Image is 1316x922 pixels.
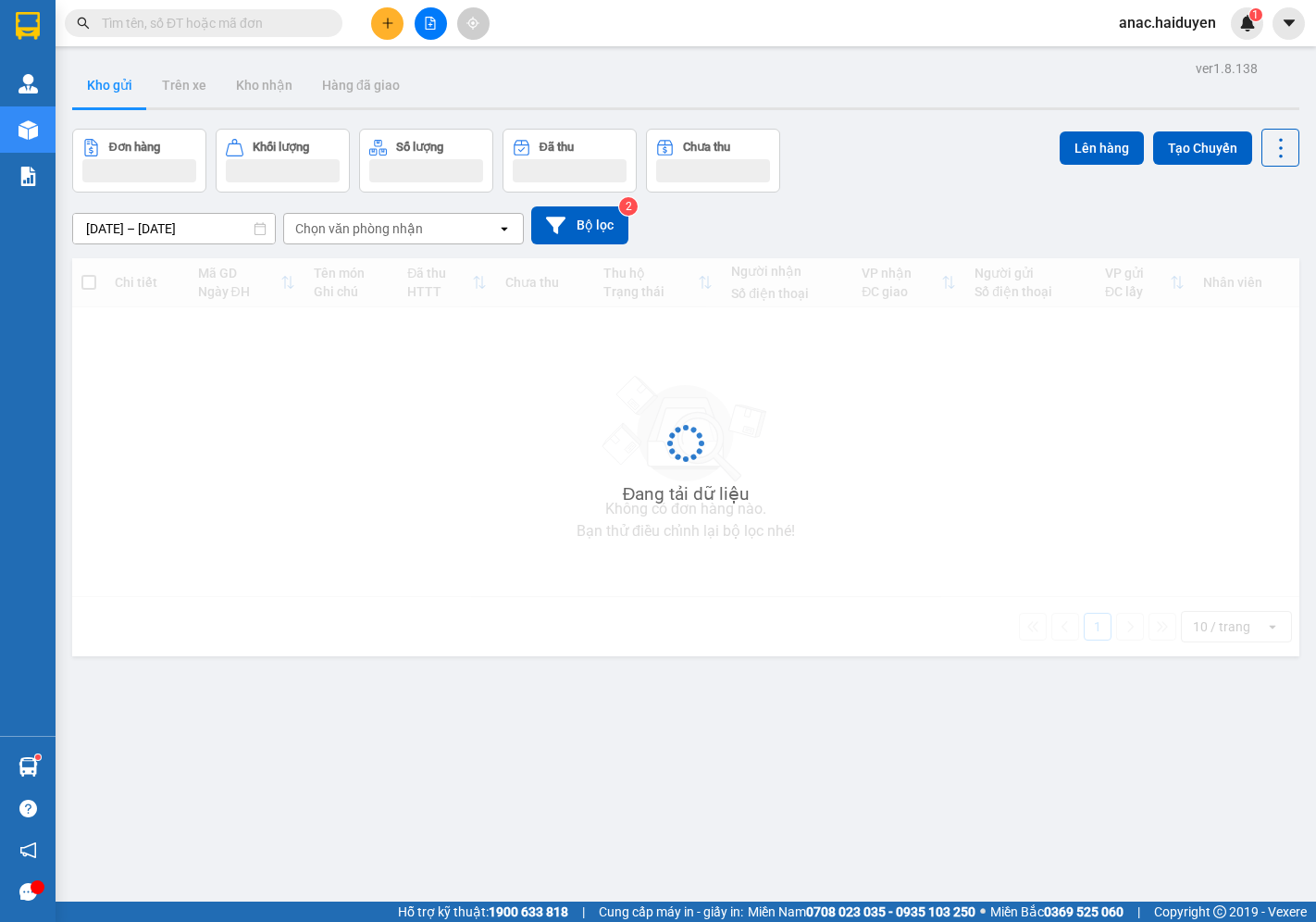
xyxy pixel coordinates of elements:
[371,7,403,40] button: plus
[646,129,780,193] button: Chưa thu
[19,800,37,817] span: question-circle
[540,141,574,154] div: Đã thu
[19,841,37,859] span: notification
[582,902,585,922] span: |
[1239,15,1256,31] img: icon-new-feature
[1281,15,1297,31] span: caret-down
[72,63,147,107] button: Kho gửi
[623,480,750,508] div: Đang tải dữ liệu
[1060,131,1144,165] button: Lên hàng
[619,197,638,216] sup: 2
[109,141,160,154] div: Đơn hàng
[221,63,307,107] button: Kho nhận
[77,17,90,30] span: search
[1044,904,1124,919] strong: 0369 525 060
[1213,905,1226,918] span: copyright
[1252,8,1259,21] span: 1
[1273,7,1305,40] button: caret-down
[147,63,221,107] button: Trên xe
[424,17,437,30] span: file-add
[16,12,40,40] img: logo-vxr
[531,206,628,244] button: Bộ lọc
[253,141,309,154] div: Khối lượng
[295,219,423,238] div: Chọn văn phòng nhận
[19,120,38,140] img: warehouse-icon
[72,129,206,193] button: Đơn hàng
[457,7,490,40] button: aim
[497,221,512,236] svg: open
[396,141,443,154] div: Số lượng
[102,13,320,33] input: Tìm tên, số ĐT hoặc mã đơn
[1137,902,1140,922] span: |
[35,754,41,760] sup: 1
[19,757,38,777] img: warehouse-icon
[73,214,275,243] input: Select a date range.
[990,902,1124,922] span: Miền Bắc
[599,902,743,922] span: Cung cấp máy in - giấy in:
[307,63,415,107] button: Hàng đã giao
[1104,11,1231,34] span: anac.haiduyen
[806,904,975,919] strong: 0708 023 035 - 0935 103 250
[683,141,730,154] div: Chưa thu
[398,902,568,922] span: Hỗ trợ kỹ thuật:
[381,17,394,30] span: plus
[980,908,986,916] span: ⚪️
[489,904,568,919] strong: 1900 633 818
[503,129,637,193] button: Đã thu
[1249,8,1262,21] sup: 1
[415,7,447,40] button: file-add
[1196,58,1258,79] div: ver 1.8.138
[19,167,38,186] img: solution-icon
[216,129,350,193] button: Khối lượng
[359,129,493,193] button: Số lượng
[19,883,37,901] span: message
[19,74,38,93] img: warehouse-icon
[466,17,479,30] span: aim
[748,902,975,922] span: Miền Nam
[1153,131,1252,165] button: Tạo Chuyến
